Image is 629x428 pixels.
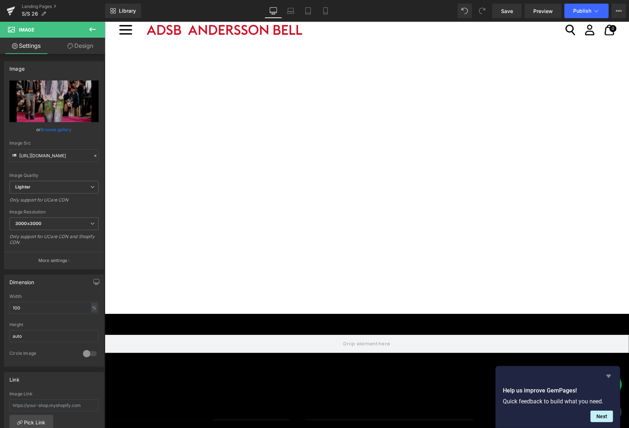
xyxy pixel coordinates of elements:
div: Image Link [9,391,99,396]
span: Preview [533,7,553,15]
div: Image Quality [9,173,99,178]
input: auto [9,302,99,314]
p: More settings [38,257,67,264]
a: Mobile [317,4,334,18]
span: S/S 26 [22,11,38,17]
a: Preview [525,4,562,18]
a: Desktop [265,4,282,18]
span: Image [19,27,34,33]
div: Help us improve GemPages! [503,372,613,422]
div: % [91,303,98,313]
button: Undo [458,4,472,18]
button: More settings [4,252,104,269]
a: New Library [105,4,141,18]
div: Image Src [9,141,99,146]
div: Link [9,373,20,383]
div: Image [9,62,25,72]
p: Quick feedback to build what you need. [503,398,613,405]
div: or [9,126,99,133]
span: Save [501,7,513,15]
a: Tablet [299,4,317,18]
a: Landing Pages [22,4,105,9]
input: https://your-shop.myshopify.com [9,399,99,411]
div: Dimension [9,275,34,285]
div: Image Resolution [9,209,99,215]
button: Next question [591,411,613,422]
input: auto [9,330,99,342]
div: Height [9,322,99,327]
button: Redo [475,4,489,18]
span: Library [119,8,136,14]
button: Hide survey [604,372,613,381]
div: Circle Image [9,350,76,358]
a: Browse gallery [41,123,72,136]
div: Only support for UCare CDN [9,197,99,208]
b: Lighter [15,184,30,190]
button: More [612,4,626,18]
div: Only support for UCare CDN and Shopify CDN [9,234,99,250]
h2: Help us improve GemPages! [503,386,613,395]
button: Publish [564,4,609,18]
a: Design [54,38,107,54]
b: 3000x3000 [15,221,41,226]
a: Laptop [282,4,299,18]
span: Publish [573,8,591,14]
div: Width [9,294,99,299]
input: Link [9,149,99,162]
